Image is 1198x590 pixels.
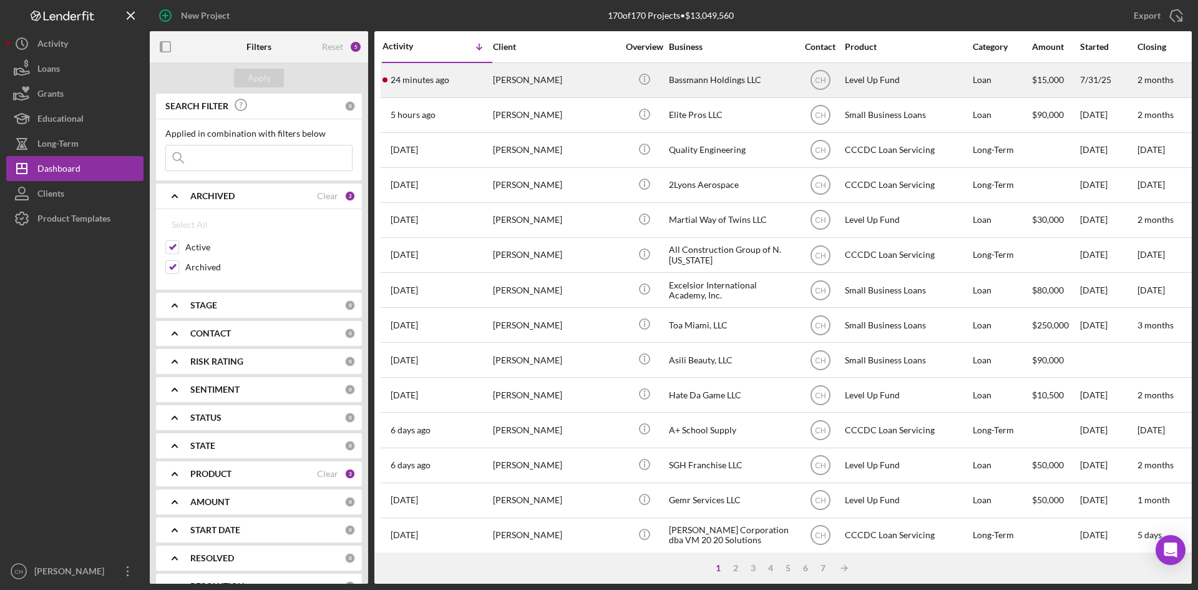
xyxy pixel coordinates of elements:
div: Contact [797,42,844,52]
div: [DATE] [1080,484,1136,517]
time: [DATE] [1137,179,1165,190]
div: $30,000 [1032,204,1079,237]
label: Archived [185,261,353,273]
div: 0 [344,440,356,451]
div: 6 [797,563,814,573]
text: CH [815,461,825,470]
div: Level Up Fund [845,378,970,411]
button: Educational [6,106,144,131]
time: 2025-08-15 16:36 [391,390,418,400]
div: 1 [709,563,727,573]
time: 2025-08-15 16:59 [391,355,418,365]
button: Activity [6,31,144,56]
div: Clients [37,181,64,209]
div: Reset [322,42,343,52]
text: CH [815,496,825,505]
time: 3 months [1137,320,1174,330]
div: A+ School Supply [669,413,794,446]
div: Elite Pros LLC [669,99,794,132]
b: START DATE [190,525,240,535]
time: 2025-08-13 22:12 [391,495,418,505]
div: Category [973,42,1031,52]
div: 0 [344,524,356,536]
div: [PERSON_NAME] [493,204,618,237]
div: Quality Engineering [669,134,794,167]
time: 1 month [1137,494,1170,505]
div: Business [669,42,794,52]
time: 2 months [1137,109,1174,120]
div: CCCDC Loan Servicing [845,413,970,446]
div: Loan [973,204,1031,237]
div: Asili Beauty, LLC [669,343,794,376]
time: 2025-08-17 04:46 [391,320,418,330]
button: Long-Term [6,131,144,156]
time: 5 days [1137,529,1162,540]
div: All Construction Group of N. [US_STATE] [669,238,794,272]
div: [DATE] [1080,308,1136,342]
div: $15,000 [1032,64,1079,97]
div: [DATE] [1080,204,1136,237]
time: [DATE] [1137,144,1165,155]
div: Long-Term [973,134,1031,167]
div: [DATE] [1080,169,1136,202]
div: [PERSON_NAME] [493,134,618,167]
div: Dashboard [37,156,80,184]
button: Grants [6,81,144,106]
div: 2 [727,563,744,573]
div: Loan [973,99,1031,132]
div: 2 [344,190,356,202]
button: Dashboard [6,156,144,181]
b: SEARCH FILTER [165,101,228,111]
div: CCCDC Loan Servicing [845,169,970,202]
div: Level Up Fund [845,204,970,237]
div: Toa Miami, LLC [669,308,794,342]
text: CH [815,426,825,435]
div: 0 [344,553,356,564]
time: 2025-08-13 19:21 [391,530,418,540]
button: New Project [150,3,242,28]
div: New Project [181,3,230,28]
div: 5 [349,41,362,53]
a: Product Templates [6,206,144,231]
time: 2025-08-18 15:14 [391,180,418,190]
div: 3 [344,468,356,479]
time: 2025-08-20 21:15 [391,75,449,85]
div: CCCDC Loan Servicing [845,238,970,272]
div: SGH Franchise LLC [669,449,794,482]
b: SENTIMENT [190,385,240,395]
button: CH[PERSON_NAME] [6,559,144,584]
div: [PERSON_NAME] [493,238,618,272]
time: 2025-08-18 03:16 [391,250,418,260]
div: Open Intercom Messenger [1156,535,1186,565]
text: CH [815,356,825,365]
div: Clear [317,191,338,201]
div: 0 [344,300,356,311]
div: Amount [1032,42,1079,52]
div: [DATE] [1080,413,1136,446]
button: Select All [165,212,214,237]
text: CH [815,146,825,155]
div: Product Templates [37,206,110,234]
b: STATUS [190,413,222,423]
div: Level Up Fund [845,64,970,97]
div: $90,000 [1032,99,1079,132]
time: 2025-08-18 20:25 [391,145,418,155]
div: 0 [344,496,356,508]
div: Loan [973,343,1031,376]
div: 0 [344,412,356,423]
div: Small Business Loans [845,343,970,376]
div: [PERSON_NAME] [493,484,618,517]
div: Grants [37,81,64,109]
div: 0 [344,101,356,112]
div: Activity [37,31,68,59]
text: CH [815,391,825,400]
b: AMOUNT [190,497,230,507]
time: 2025-08-20 16:45 [391,110,436,120]
time: 2 months [1137,390,1174,400]
b: RISK RATING [190,356,243,366]
div: Loan [973,378,1031,411]
div: Long-Term [973,238,1031,272]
